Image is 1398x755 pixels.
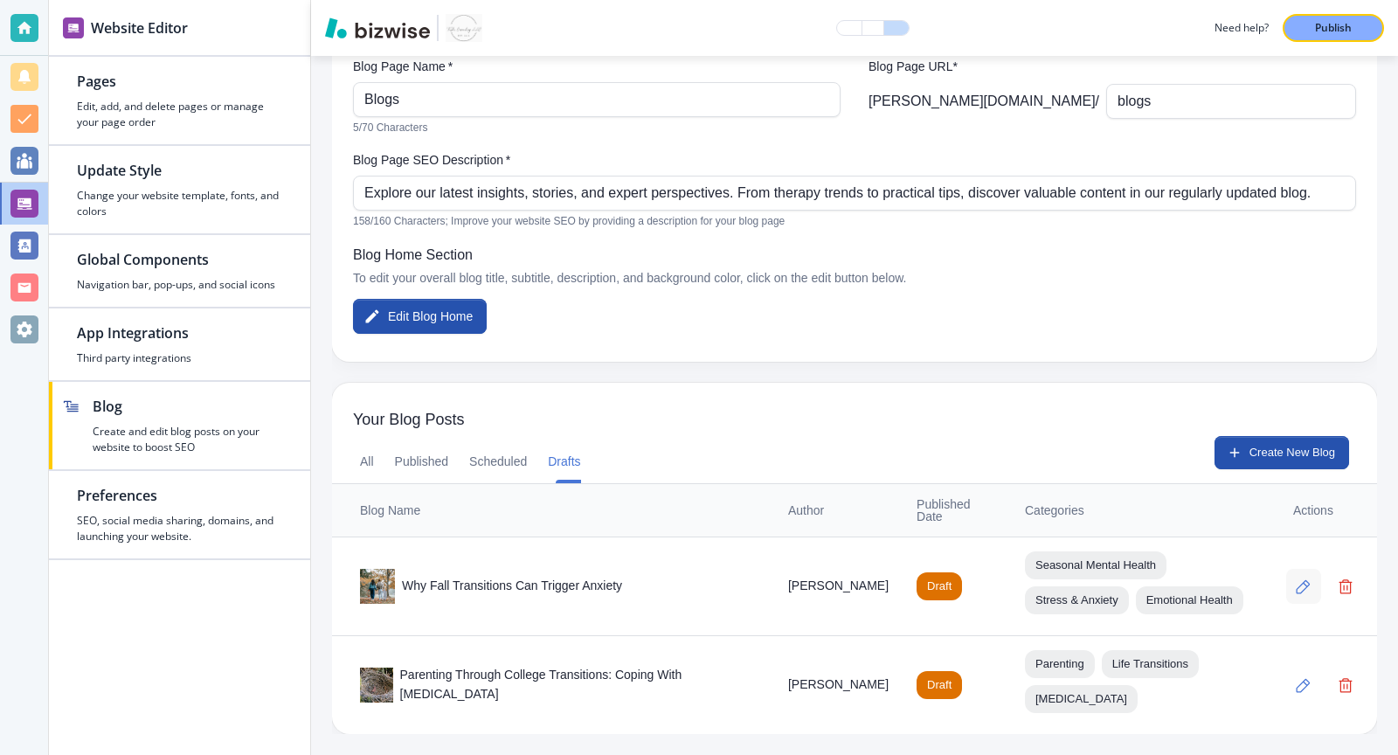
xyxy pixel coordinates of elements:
[77,188,282,219] h4: Change your website template, fonts, and colors
[49,471,310,558] button: PreferencesSEO, social media sharing, domains, and launching your website.
[91,17,188,38] h2: Website Editor
[1011,484,1272,537] th: Categories
[774,484,903,537] th: Author
[1025,655,1095,673] span: Parenting
[869,58,1356,77] p: Blog Page URL*
[1025,690,1138,708] span: [MEDICAL_DATA]
[360,504,760,516] div: Blog Name
[360,668,395,703] img: 9d7da1c50aa9ffcb2c9772afa81ec54b.webp
[93,424,282,455] h4: Create and edit blog posts on your website to boost SEO
[77,99,282,130] h4: Edit, add, and delete pages or manage your page order
[869,91,1099,112] p: [PERSON_NAME][DOMAIN_NAME] /
[77,277,282,293] h4: Navigation bar, pop-ups, and social icons
[1025,592,1129,609] span: Stress & Anxiety
[360,666,760,704] div: Parenting Through College Transitions: Coping With [MEDICAL_DATA]
[353,213,1344,231] p: 158/160 Characters; Improve your website SEO by providing a description for your blog page
[903,484,1011,537] th: Published Date
[360,569,760,604] div: Why Fall Transitions Can Trigger Anxiety
[395,441,449,483] button: Published
[77,160,282,181] h2: Update Style
[77,485,282,506] h2: Preferences
[360,441,374,483] button: All
[77,513,282,544] h4: SEO, social media sharing, domains, and launching your website.
[49,382,310,469] button: BlogCreate and edit blog posts on your website to boost SEO
[49,308,310,380] button: App IntegrationsThird party integrations
[353,299,487,334] button: Edit Blog Home
[353,269,1356,288] p: To edit your overall blog title, subtitle, description, and background color, click on the edit b...
[1293,504,1363,516] div: Actions
[49,235,310,307] button: Global ComponentsNavigation bar, pop-ups, and social icons
[353,58,841,75] label: Blog Page Name
[353,411,1356,430] span: Your Blog Posts
[353,120,828,137] p: 5/70 Characters
[353,151,1356,169] label: Blog Page SEO Description
[77,71,282,92] h2: Pages
[917,676,962,694] span: Draft
[63,17,84,38] img: editor icon
[1136,592,1243,609] span: Emotional Health
[353,245,1356,266] p: Blog Home Section
[77,322,282,343] h2: App Integrations
[1283,14,1384,42] button: Publish
[469,441,527,483] button: Scheduled
[1215,20,1269,36] h3: Need help?
[49,57,310,144] button: PagesEdit, add, and delete pages or manage your page order
[917,578,962,595] span: Draft
[77,249,282,270] h2: Global Components
[774,537,903,636] td: [PERSON_NAME]
[1102,655,1199,673] span: Life Transitions
[1025,557,1166,574] span: Seasonal Mental Health
[1215,436,1349,469] button: Create New Blog
[446,14,482,42] img: Your Logo
[548,441,580,483] button: Drafts
[360,569,395,604] img: 12ea671c9bc37b346dafe40acc899422.webp
[325,17,430,38] img: Bizwise Logo
[1315,20,1352,36] p: Publish
[49,146,310,233] button: Update StyleChange your website template, fonts, and colors
[774,636,903,735] td: [PERSON_NAME]
[77,350,282,366] h4: Third party integrations
[93,396,282,417] h2: Blog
